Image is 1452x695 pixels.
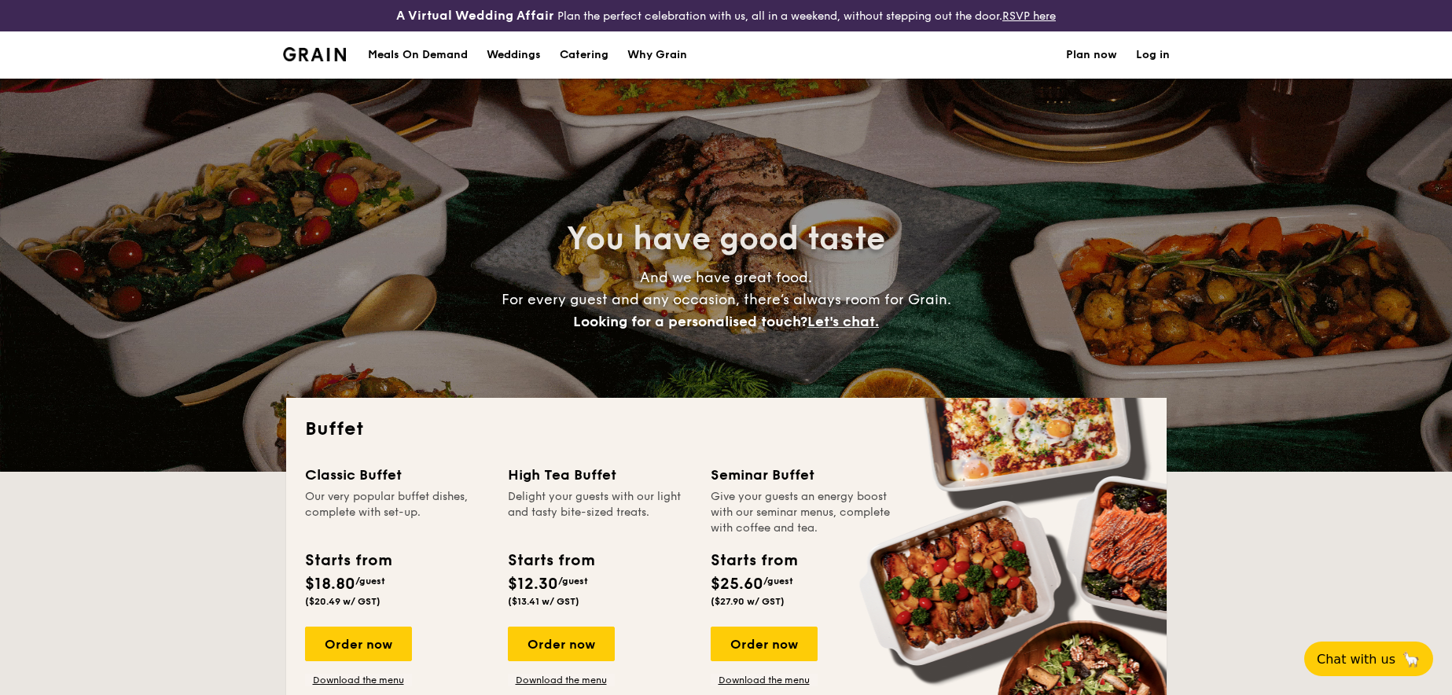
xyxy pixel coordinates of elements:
[1402,650,1421,668] span: 🦙
[1317,652,1395,667] span: Chat with us
[305,627,412,661] div: Order now
[711,596,785,607] span: ($27.90 w/ GST)
[305,596,380,607] span: ($20.49 w/ GST)
[508,464,692,486] div: High Tea Buffet
[807,313,879,330] span: Let's chat.
[508,674,615,686] a: Download the menu
[305,575,355,594] span: $18.80
[305,674,412,686] a: Download the menu
[305,417,1148,442] h2: Buffet
[560,31,608,79] h1: Catering
[508,627,615,661] div: Order now
[1304,642,1433,676] button: Chat with us🦙
[627,31,687,79] div: Why Grain
[358,31,477,79] a: Meals On Demand
[711,674,818,686] a: Download the menu
[305,549,391,572] div: Starts from
[305,489,489,536] div: Our very popular buffet dishes, complete with set-up.
[550,31,618,79] a: Catering
[355,575,385,587] span: /guest
[368,31,468,79] div: Meals On Demand
[283,47,347,61] a: Logotype
[396,6,554,25] h4: A Virtual Wedding Affair
[763,575,793,587] span: /guest
[711,489,895,536] div: Give your guests an energy boost with our seminar menus, complete with coffee and tea.
[711,575,763,594] span: $25.60
[487,31,541,79] div: Weddings
[1002,9,1056,23] a: RSVP here
[305,464,489,486] div: Classic Buffet
[283,47,347,61] img: Grain
[508,575,558,594] span: $12.30
[1066,31,1117,79] a: Plan now
[508,596,579,607] span: ($13.41 w/ GST)
[711,549,796,572] div: Starts from
[274,6,1179,25] div: Plan the perfect celebration with us, all in a weekend, without stepping out the door.
[711,627,818,661] div: Order now
[1136,31,1170,79] a: Log in
[558,575,588,587] span: /guest
[477,31,550,79] a: Weddings
[508,549,594,572] div: Starts from
[618,31,697,79] a: Why Grain
[711,464,895,486] div: Seminar Buffet
[508,489,692,536] div: Delight your guests with our light and tasty bite-sized treats.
